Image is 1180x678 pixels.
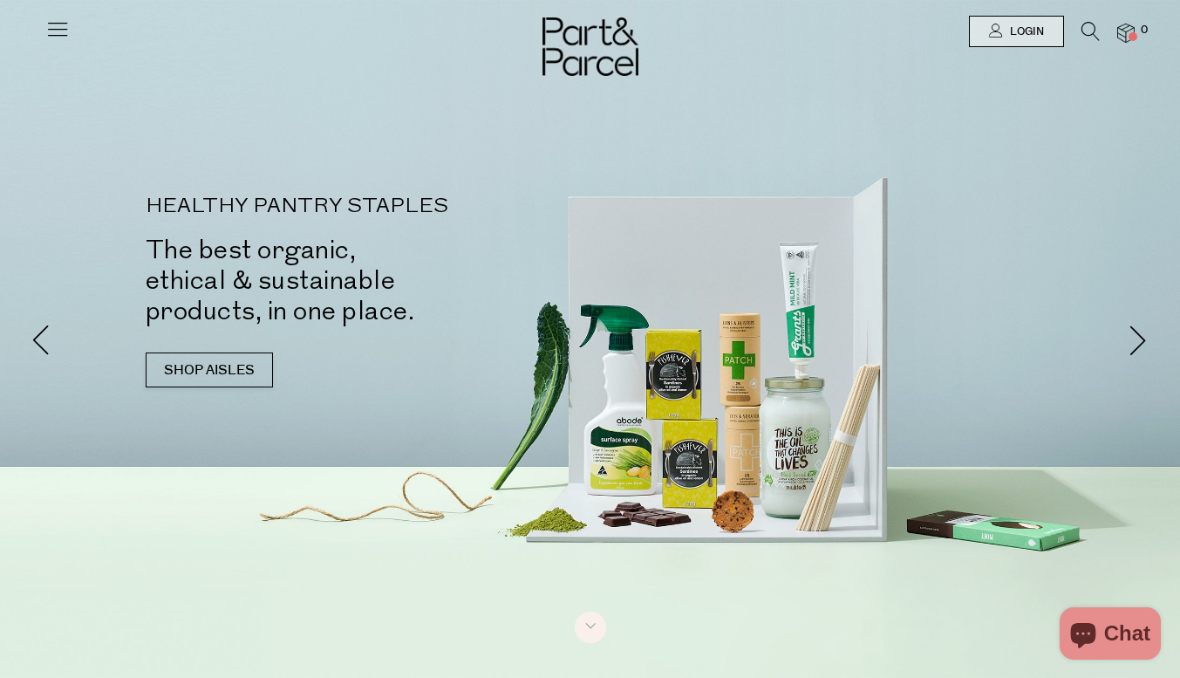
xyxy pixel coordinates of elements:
img: Part&Parcel [542,17,638,76]
inbox-online-store-chat: Shopify online store chat [1054,607,1166,664]
h2: The best organic, ethical & sustainable products, in one place. [146,235,617,326]
a: Login [969,16,1064,47]
span: 0 [1136,23,1152,38]
span: Login [1006,24,1044,39]
a: SHOP AISLES [146,353,273,387]
p: HEALTHY PANTRY STAPLES [146,196,617,217]
a: 0 [1117,24,1135,42]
